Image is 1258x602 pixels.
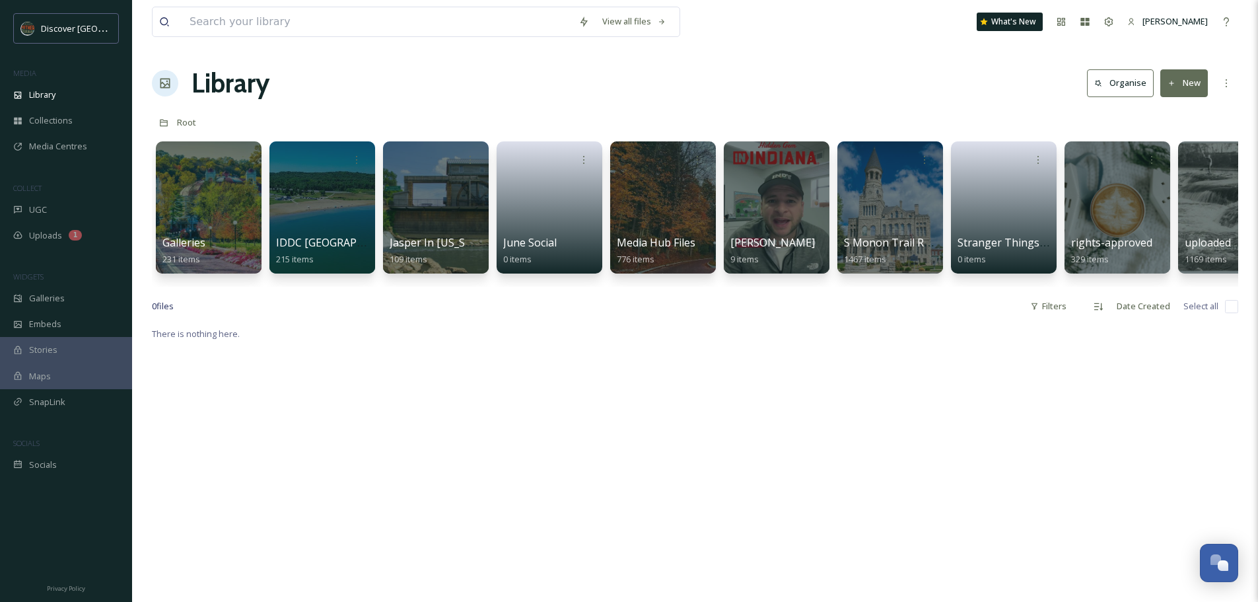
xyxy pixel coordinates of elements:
[162,235,205,250] span: Galleries
[596,9,673,34] a: View all files
[276,237,437,265] a: IDDC [GEOGRAPHIC_DATA] 2024215 items
[503,235,557,250] span: June Social
[13,68,36,78] span: MEDIA
[1071,253,1109,265] span: 329 items
[390,253,427,265] span: 109 items
[1110,293,1177,319] div: Date Created
[162,237,205,265] a: Galleries231 items
[13,183,42,193] span: COLLECT
[47,580,85,595] a: Privacy Policy
[730,253,759,265] span: 9 items
[844,235,950,250] span: S Monon Trail Radius
[29,318,61,330] span: Embeds
[192,63,269,103] a: Library
[390,235,495,250] span: Jasper In [US_STATE]
[152,328,240,340] span: There is nothing here.
[1142,15,1208,27] span: [PERSON_NAME]
[21,22,34,35] img: SIN-logo.svg
[13,272,44,282] span: WIDGETS
[29,89,55,101] span: Library
[276,235,437,250] span: IDDC [GEOGRAPHIC_DATA] 2024
[503,237,557,265] a: June Social0 items
[13,438,40,448] span: SOCIALS
[844,237,950,265] a: S Monon Trail Radius1467 items
[69,230,82,241] div: 1
[958,237,1092,265] a: Stranger Things Campaign0 items
[29,459,57,471] span: Socials
[177,116,196,128] span: Root
[47,584,85,593] span: Privacy Policy
[29,370,51,383] span: Maps
[29,140,87,153] span: Media Centres
[977,13,1043,31] a: What's New
[958,235,1092,250] span: Stranger Things Campaign
[1121,9,1214,34] a: [PERSON_NAME]
[1185,237,1231,265] a: uploaded1169 items
[1071,235,1152,250] span: rights-approved
[1185,235,1231,250] span: uploaded
[162,253,200,265] span: 231 items
[1200,544,1238,582] button: Open Chat
[1185,253,1227,265] span: 1169 items
[1160,69,1208,96] button: New
[29,292,65,305] span: Galleries
[730,235,815,250] span: [PERSON_NAME]
[1024,293,1073,319] div: Filters
[183,7,572,36] input: Search your library
[29,344,57,356] span: Stories
[29,204,47,216] span: UGC
[844,253,886,265] span: 1467 items
[152,300,174,313] span: 0 file s
[1071,237,1152,265] a: rights-approved329 items
[617,237,695,265] a: Media Hub Files776 items
[41,22,206,34] span: Discover [GEOGRAPHIC_DATA][US_STATE]
[503,253,532,265] span: 0 items
[617,235,695,250] span: Media Hub Files
[617,253,654,265] span: 776 items
[177,114,196,130] a: Root
[958,253,986,265] span: 0 items
[390,237,495,265] a: Jasper In [US_STATE]109 items
[1183,300,1218,313] span: Select all
[29,114,73,127] span: Collections
[276,253,314,265] span: 215 items
[1087,69,1154,96] button: Organise
[29,396,65,408] span: SnapLink
[29,229,62,242] span: Uploads
[730,237,815,265] a: [PERSON_NAME]9 items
